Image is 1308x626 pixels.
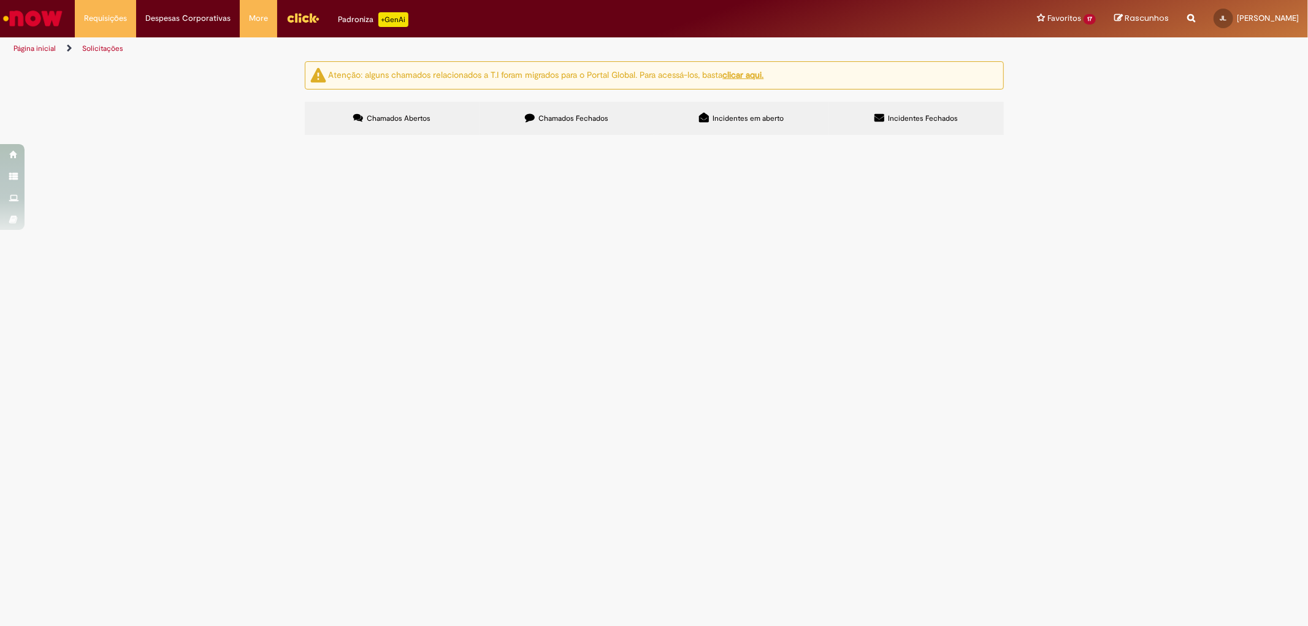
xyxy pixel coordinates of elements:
[713,113,784,123] span: Incidentes em aberto
[286,9,319,27] img: click_logo_yellow_360x200.png
[82,44,123,53] a: Solicitações
[1237,13,1299,23] span: [PERSON_NAME]
[367,113,430,123] span: Chamados Abertos
[9,37,863,60] ul: Trilhas de página
[1047,12,1081,25] span: Favoritos
[1125,12,1169,24] span: Rascunhos
[13,44,56,53] a: Página inicial
[1220,14,1227,22] span: JL
[723,69,764,80] a: clicar aqui.
[338,12,408,27] div: Padroniza
[145,12,231,25] span: Despesas Corporativas
[84,12,127,25] span: Requisições
[888,113,958,123] span: Incidentes Fechados
[249,12,268,25] span: More
[1084,14,1096,25] span: 17
[1,6,64,31] img: ServiceNow
[378,12,408,27] p: +GenAi
[329,69,764,80] ng-bind-html: Atenção: alguns chamados relacionados a T.I foram migrados para o Portal Global. Para acessá-los,...
[1114,13,1169,25] a: Rascunhos
[538,113,608,123] span: Chamados Fechados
